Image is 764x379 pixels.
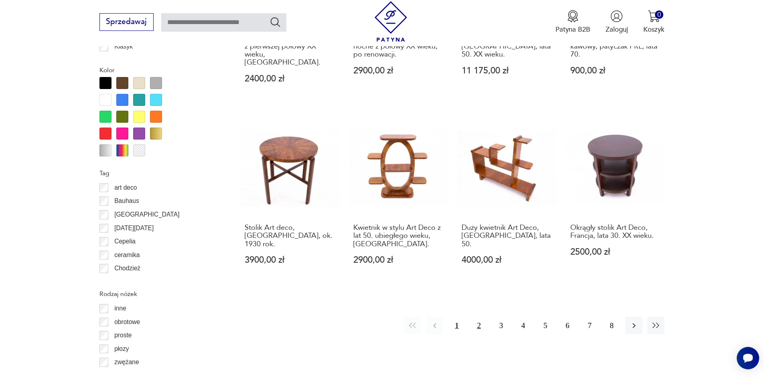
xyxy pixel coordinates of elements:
[643,10,665,34] button: 0Koszyk
[603,317,620,334] button: 8
[114,182,137,193] p: art deco
[555,25,590,34] p: Patyna B2B
[655,10,663,19] div: 0
[114,196,139,206] p: Bauhaus
[462,34,552,59] h3: Okrągły stolik Art Deco, [GEOGRAPHIC_DATA], lata 50. XX wieku.
[515,317,532,334] button: 4
[555,10,590,34] a: Ikona medaluPatyna B2B
[99,65,217,75] p: Kolor
[737,347,759,369] iframe: Smartsupp widget button
[114,317,140,327] p: obrotowe
[492,317,510,334] button: 3
[353,224,444,248] h3: Kwietnik w stylu Art Deco z lat 50. ubiegłego wieku, [GEOGRAPHIC_DATA].
[114,330,132,340] p: proste
[99,289,217,299] p: Rodzaj nóżek
[537,317,554,334] button: 5
[643,25,665,34] p: Koszyk
[114,263,140,274] p: Chodzież
[371,1,411,42] img: Patyna - sklep z meblami i dekoracjami vintage
[353,256,444,264] p: 2900,00 zł
[470,317,488,334] button: 2
[245,224,335,248] h3: Stolik Art deco, [GEOGRAPHIC_DATA], ok. 1930 rok.
[570,248,661,256] p: 2500,00 zł
[240,117,339,283] a: Stolik Art deco, Polska, ok. 1930 rok.Stolik Art deco, [GEOGRAPHIC_DATA], ok. 1930 rok.3900,00 zł
[245,256,335,264] p: 3900,00 zł
[610,10,623,22] img: Ikonka użytkownika
[114,277,138,287] p: Ćmielów
[114,209,179,220] p: [GEOGRAPHIC_DATA]
[448,317,465,334] button: 1
[99,168,217,178] p: Tag
[570,224,661,240] h3: Okrągły stolik Art Deco, Francja, lata 30. XX wieku.
[245,34,335,67] h3: Stolik pomocniczy Art Deco z pierwszej połowy XX wieku, [GEOGRAPHIC_DATA].
[245,75,335,83] p: 2400,00 zł
[114,41,133,52] p: Klasyk
[559,317,576,334] button: 6
[270,16,281,28] button: Szukaj
[114,250,140,260] p: ceramika
[462,256,552,264] p: 4000,00 zł
[349,117,448,283] a: Kwietnik w stylu Art Deco z lat 50. ubiegłego wieku, Polska.Kwietnik w stylu Art Deco z lat 50. u...
[353,34,444,59] h3: Vintage drewniane stoliki nocne z połowy XX wieku, po renowacji.
[648,10,660,22] img: Ikona koszyka
[606,25,628,34] p: Zaloguj
[555,10,590,34] button: Patyna B2B
[462,224,552,248] h3: Duży kwietnik Art Deco, [GEOGRAPHIC_DATA], lata 50.
[114,236,136,247] p: Cepelia
[462,67,552,75] p: 11 175,00 zł
[457,117,556,283] a: Duży kwietnik Art Deco, Polska, lata 50.Duży kwietnik Art Deco, [GEOGRAPHIC_DATA], lata 50.4000,0...
[114,223,154,233] p: [DATE][DATE]
[570,67,661,75] p: 900,00 zł
[353,67,444,75] p: 2900,00 zł
[567,10,579,22] img: Ikona medalu
[114,344,129,354] p: płozy
[99,19,154,26] a: Sprzedawaj
[606,10,628,34] button: Zaloguj
[114,357,139,367] p: zwężane
[114,303,126,314] p: inne
[570,34,661,59] h3: Odnowiony stół, stolik kawowy, patyczak PRL, lata 70.
[99,13,154,31] button: Sprzedawaj
[566,117,665,283] a: Okrągły stolik Art Deco, Francja, lata 30. XX wieku.Okrągły stolik Art Deco, Francja, lata 30. XX...
[581,317,598,334] button: 7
